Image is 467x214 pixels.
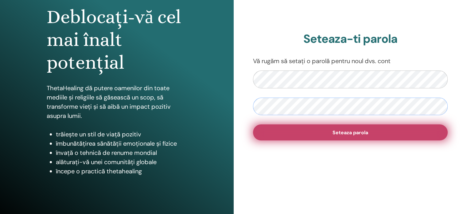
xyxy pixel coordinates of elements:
button: Seteaza parola [253,124,448,140]
li: începe o practică thetahealing [56,167,187,176]
li: îmbunătățirea sănătății emoționale și fizice [56,139,187,148]
li: trăiește un stil de viață pozitiv [56,130,187,139]
span: Seteaza parola [333,129,368,136]
h2: Seteaza-ti parola [253,32,448,46]
li: alăturați-vă unei comunități globale [56,157,187,167]
h1: Deblocați-vă cel mai înalt potențial [47,6,187,74]
p: Vă rugăm să setați o parolă pentru noul dvs. cont [253,56,448,66]
li: învață o tehnică de renume mondial [56,148,187,157]
p: ThetaHealing dă putere oamenilor din toate mediile și religiile să găsească un scop, să transform... [47,83,187,120]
